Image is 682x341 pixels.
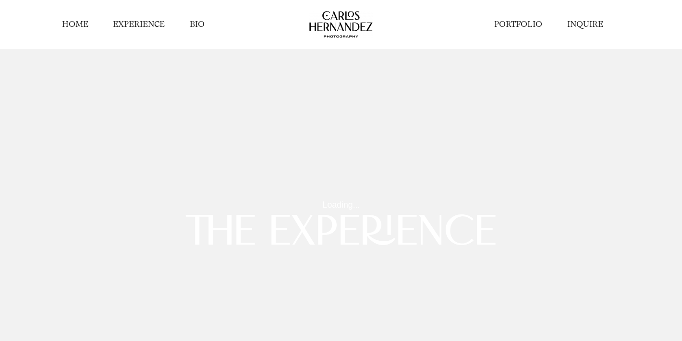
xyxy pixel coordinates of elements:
a: EXPERIENCE [113,19,165,30]
span: THE EXPERIENCE [185,213,497,256]
a: HOME [62,19,88,30]
a: PORTFOLIO [494,19,542,30]
a: INQUIRE [567,19,603,30]
a: BIO [190,19,205,30]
